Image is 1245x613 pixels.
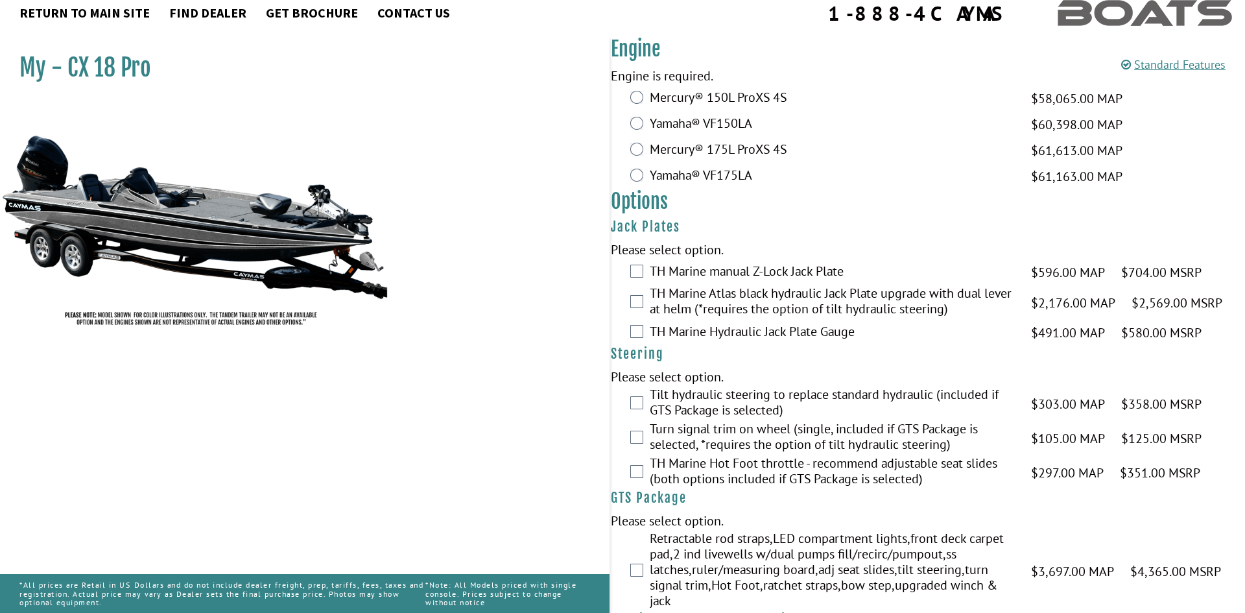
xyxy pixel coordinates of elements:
h3: Engine [611,37,1245,61]
h4: Steering [611,346,1245,362]
a: Return to main site [13,5,156,21]
span: $105.00 MAP [1031,429,1105,448]
label: Mercury® 150L ProXS 4S [650,90,1015,108]
span: $60,398.00 MAP [1031,115,1122,134]
span: $297.00 MAP [1031,463,1104,483]
div: Please select option. [611,240,1245,259]
h4: GTS Package [611,490,1245,506]
label: Yamaha® VF150LA [650,115,1015,134]
span: $4,365.00 MSRP [1130,562,1221,581]
p: *All prices are Retail in US Dollars and do not include dealer freight, prep, tariffs, fees, taxe... [19,574,425,613]
a: Find Dealer [163,5,253,21]
span: $2,176.00 MAP [1031,293,1115,313]
label: TH Marine Hydraulic Jack Plate Gauge [650,324,1015,343]
span: $61,163.00 MAP [1031,167,1122,186]
h4: Jack Plates [611,219,1245,235]
label: Retractable rod straps,LED compartment lights,front deck carpet pad,2 ind livewells w/dual pumps ... [650,531,1015,612]
span: $58,065.00 MAP [1031,89,1122,108]
h1: My - CX 18 Pro [19,53,577,82]
label: Yamaha® VF175LA [650,167,1015,186]
div: Engine is required. [611,66,1245,86]
label: TH Marine Atlas black hydraulic Jack Plate upgrade with dual lever at helm (*requires the option ... [650,285,1015,320]
span: $704.00 MSRP [1121,263,1202,282]
span: $580.00 MSRP [1121,323,1202,343]
span: $3,697.00 MAP [1031,562,1114,581]
label: TH Marine manual Z-Lock Jack Plate [650,263,1015,282]
span: $351.00 MSRP [1120,463,1200,483]
label: Tilt hydraulic steering to replace standard hydraulic (included if GTS Package is selected) [650,387,1015,421]
div: Please select option. [611,511,1245,531]
label: Mercury® 175L ProXS 4S [650,141,1015,160]
label: TH Marine Hot Foot throttle - recommend adjustable seat slides (both options included if GTS Pack... [650,455,1015,490]
span: $2,569.00 MSRP [1132,293,1222,313]
a: Get Brochure [259,5,364,21]
p: *Note: All Models priced with single console. Prices subject to change without notice [425,574,590,613]
span: $491.00 MAP [1031,323,1105,343]
span: $125.00 MSRP [1121,429,1202,448]
div: 1-888-4CAYMAS [828,3,1006,23]
span: $596.00 MAP [1031,263,1105,282]
label: Turn signal trim on wheel (single, included if GTS Package is selected, *requires the option of t... [650,421,1015,455]
h3: Options [611,189,1245,213]
span: $303.00 MAP [1031,394,1105,414]
a: Contact Us [371,5,456,21]
div: Please select option. [611,367,1245,387]
a: Standard Features [1121,57,1226,72]
span: $61,613.00 MAP [1031,141,1122,160]
span: $358.00 MSRP [1121,394,1202,414]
